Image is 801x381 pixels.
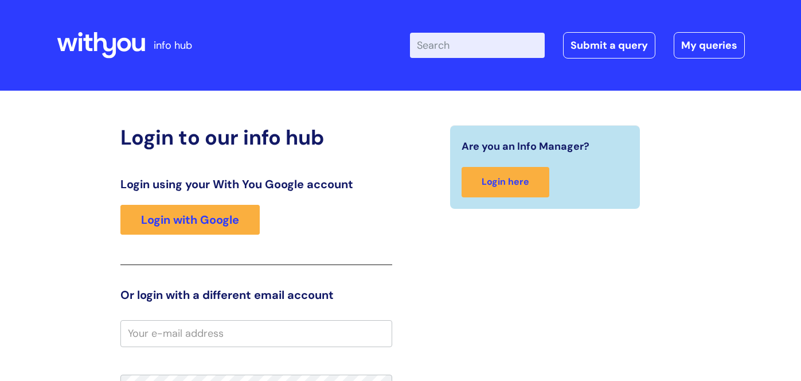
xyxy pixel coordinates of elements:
a: My queries [674,32,745,59]
a: Login with Google [120,205,260,235]
input: Your e-mail address [120,320,392,347]
h3: Or login with a different email account [120,288,392,302]
span: Are you an Info Manager? [462,137,589,155]
input: Search [410,33,545,58]
h3: Login using your With You Google account [120,177,392,191]
a: Submit a query [563,32,655,59]
h2: Login to our info hub [120,125,392,150]
p: info hub [154,36,192,55]
a: Login here [462,167,549,197]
